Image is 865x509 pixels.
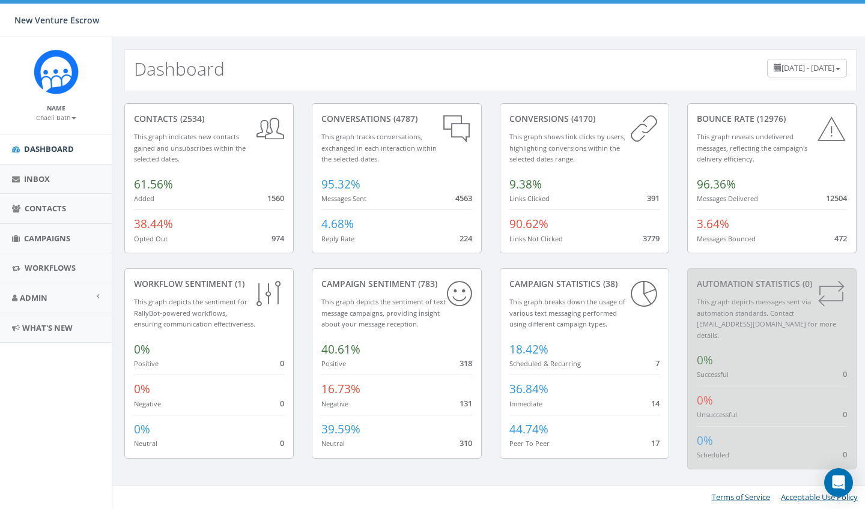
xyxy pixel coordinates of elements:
small: Scheduled [697,450,729,459]
span: 974 [272,233,284,244]
span: 38.44% [134,216,173,232]
span: 1560 [267,193,284,203]
img: Rally_Corp_Icon_1.png [34,49,79,94]
small: Successful [697,370,729,379]
span: (2534) [178,113,204,124]
span: 0 [280,398,284,409]
span: 40.61% [321,342,360,357]
span: Contacts [25,203,66,214]
span: 0% [134,381,150,397]
span: 0 [843,449,847,460]
span: 3.64% [697,216,729,232]
span: 16.73% [321,381,360,397]
small: Neutral [321,439,345,448]
small: This graph reveals undelivered messages, reflecting the campaign's delivery efficiency. [697,132,807,163]
small: This graph shows link clicks by users, highlighting conversions within the selected dates range. [509,132,625,163]
div: Campaign Sentiment [321,278,472,290]
div: Open Intercom Messenger [824,468,853,497]
span: 18.42% [509,342,548,357]
span: (38) [601,278,618,289]
span: 0 [843,369,847,379]
small: Reply Rate [321,234,354,243]
div: conversations [321,113,472,125]
a: Acceptable Use Policy [781,492,858,502]
span: 3779 [643,233,660,244]
small: Immediate [509,399,542,408]
span: 131 [460,398,472,409]
small: Scheduled & Recurring [509,359,581,368]
span: Dashboard [24,143,74,154]
span: Workflows [25,262,76,273]
small: Opted Out [134,234,168,243]
span: 0% [697,352,713,368]
span: 9.38% [509,176,542,192]
div: contacts [134,113,284,125]
span: 224 [460,233,472,244]
span: 96.36% [697,176,736,192]
small: Positive [321,359,346,368]
small: Peer To Peer [509,439,550,448]
small: Unsuccessful [697,410,737,419]
span: (4787) [391,113,417,124]
span: 4563 [455,193,472,203]
small: Negative [134,399,161,408]
span: (1) [232,278,244,289]
small: Messages Sent [321,194,366,203]
span: (783) [416,278,437,289]
small: This graph depicts messages sent via automation standards. Contact [EMAIL_ADDRESS][DOMAIN_NAME] f... [697,297,836,340]
small: This graph breaks down the usage of various text messaging performed using different campaign types. [509,297,625,328]
span: 36.84% [509,381,548,397]
span: 95.32% [321,176,360,192]
span: (12976) [754,113,786,124]
span: 0% [697,393,713,408]
span: 90.62% [509,216,548,232]
span: 391 [647,193,660,203]
span: 318 [460,358,472,369]
span: (4170) [569,113,595,124]
div: conversions [509,113,660,125]
span: Campaigns [24,233,70,244]
div: Bounce Rate [697,113,847,125]
span: 14 [651,398,660,409]
span: (0) [800,278,812,289]
span: 0 [843,409,847,420]
small: This graph indicates new contacts gained and unsubscribes within the selected dates. [134,132,246,163]
small: Messages Bounced [697,234,756,243]
small: Links Clicked [509,194,550,203]
small: Added [134,194,154,203]
a: Terms of Service [712,492,770,502]
span: 472 [834,233,847,244]
span: 0 [280,438,284,448]
div: Automation Statistics [697,278,847,290]
small: Neutral [134,439,157,448]
span: 0% [134,421,150,437]
small: This graph depicts the sentiment for RallyBot-powered workflows, ensuring communication effective... [134,297,255,328]
span: 4.68% [321,216,354,232]
span: 0% [697,433,713,448]
span: 0% [134,342,150,357]
span: 0 [280,358,284,369]
small: Links Not Clicked [509,234,563,243]
span: 310 [460,438,472,448]
small: Messages Delivered [697,194,758,203]
div: Workflow Sentiment [134,278,284,290]
a: Chaeli Bath [36,112,76,122]
h2: Dashboard [134,59,225,79]
small: This graph depicts the sentiment of text message campaigns, providing insight about your message ... [321,297,446,328]
span: 17 [651,438,660,448]
span: 61.56% [134,176,173,192]
small: This graph tracks conversations, exchanged in each interaction within the selected dates. [321,132,437,163]
small: Negative [321,399,348,408]
span: 44.74% [509,421,548,437]
span: What's New [22,322,73,333]
div: Campaign Statistics [509,278,660,290]
small: Chaeli Bath [36,113,76,122]
span: 7 [655,358,660,369]
span: Inbox [24,173,50,184]
small: Positive [134,359,159,368]
span: Admin [20,292,47,303]
small: Name [47,104,65,112]
span: New Venture Escrow [14,14,99,26]
span: 12504 [826,193,847,203]
span: 39.59% [321,421,360,437]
